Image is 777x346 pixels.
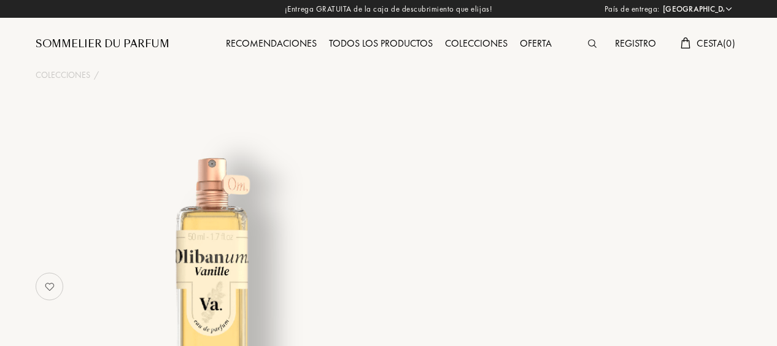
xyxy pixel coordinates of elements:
div: Todos los productos [323,36,439,52]
a: Oferta [514,37,558,50]
span: País de entrega: [605,3,660,15]
div: Colecciones [439,36,514,52]
a: Colecciones [439,37,514,50]
div: Registro [609,36,662,52]
span: Cesta ( 0 ) [697,37,735,50]
div: Oferta [514,36,558,52]
div: Recomendaciones [220,36,323,52]
img: no_like_p.png [37,274,62,299]
img: cart.svg [681,37,690,48]
a: Recomendaciones [220,37,323,50]
div: / [94,69,99,82]
img: search_icn.svg [588,39,597,48]
a: Colecciones [36,69,90,82]
a: Sommelier du Parfum [36,37,169,52]
a: Todos los productos [323,37,439,50]
a: Registro [609,37,662,50]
